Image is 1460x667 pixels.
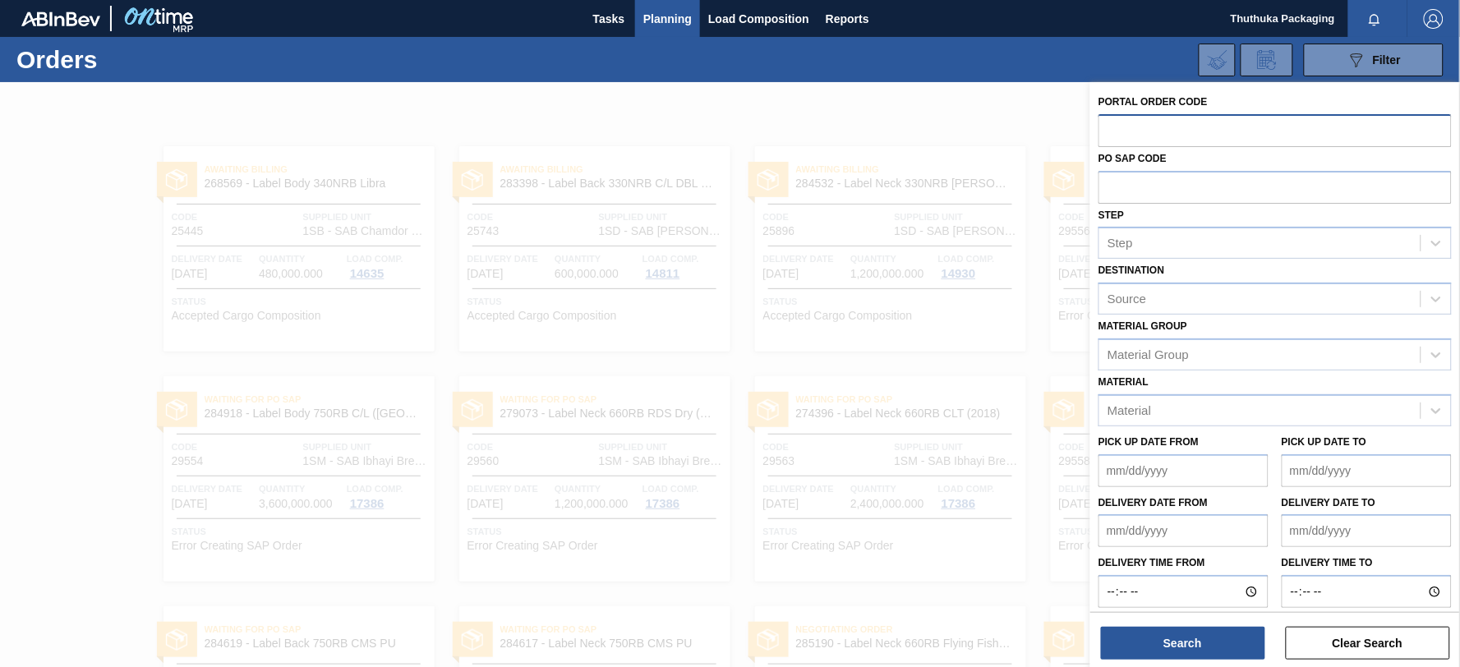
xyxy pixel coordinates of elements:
[1282,454,1452,487] input: mm/dd/yyyy
[16,50,259,69] h1: Orders
[1098,514,1269,547] input: mm/dd/yyyy
[1098,436,1199,448] label: Pick up Date from
[1108,347,1189,361] div: Material Group
[591,9,627,29] span: Tasks
[1098,608,1217,628] label: Show pending items
[1098,320,1187,332] label: Material Group
[1108,403,1151,417] div: Material
[1098,153,1167,164] label: PO SAP Code
[826,9,869,29] span: Reports
[1098,209,1124,221] label: Step
[1108,237,1133,251] div: Step
[1098,551,1269,575] label: Delivery time from
[1098,264,1164,276] label: Destination
[1098,376,1149,388] label: Material
[21,11,100,26] img: TNhmsLtSVTkK8tSr43FrP2fwEKptu5GPRR3wAAAABJRU5ErkJggg==
[1108,292,1147,306] div: Source
[1241,44,1293,76] div: Order Review Request
[643,9,692,29] span: Planning
[1098,497,1208,508] label: Delivery Date from
[708,9,809,29] span: Load Composition
[1304,44,1444,76] button: Filter
[1098,96,1208,108] label: Portal Order Code
[1424,9,1444,29] img: Logout
[1282,551,1452,575] label: Delivery time to
[1348,7,1401,30] button: Notifications
[1282,497,1375,508] label: Delivery Date to
[1098,454,1269,487] input: mm/dd/yyyy
[1282,514,1452,547] input: mm/dd/yyyy
[1282,436,1366,448] label: Pick up Date to
[1373,53,1401,67] span: Filter
[1199,44,1236,76] div: Import Order Negotiation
